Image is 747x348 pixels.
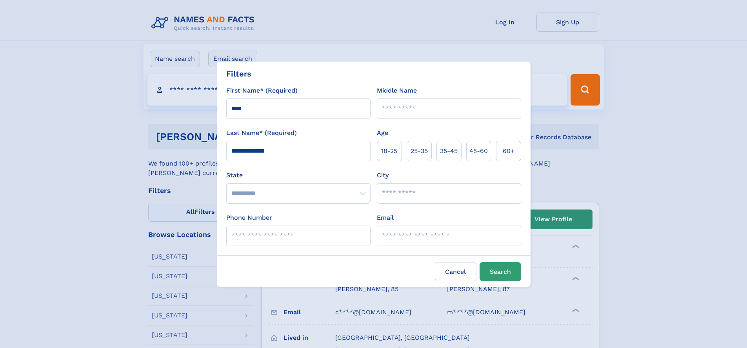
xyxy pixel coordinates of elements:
div: Filters [226,68,251,80]
label: First Name* (Required) [226,86,298,95]
label: Email [377,213,394,222]
label: State [226,171,371,180]
button: Search [480,262,521,281]
span: 60+ [503,146,514,156]
span: 35‑45 [440,146,458,156]
span: 18‑25 [381,146,397,156]
label: City [377,171,389,180]
span: 25‑35 [411,146,428,156]
label: Last Name* (Required) [226,128,297,138]
label: Cancel [435,262,476,281]
label: Age [377,128,388,138]
label: Phone Number [226,213,272,222]
label: Middle Name [377,86,417,95]
span: 45‑60 [469,146,488,156]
